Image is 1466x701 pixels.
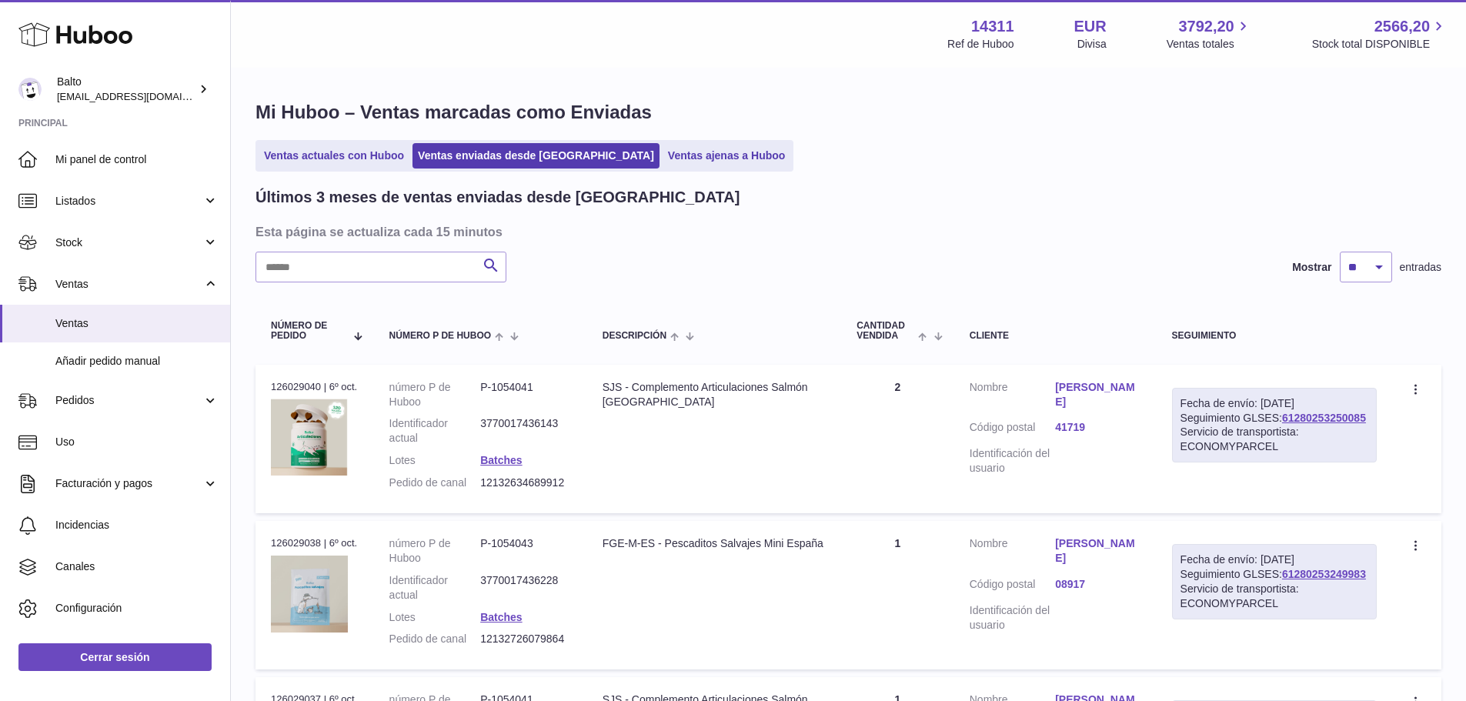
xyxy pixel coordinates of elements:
[1172,331,1377,341] div: Seguimiento
[970,446,1055,476] dt: Identificación del usuario
[1055,536,1140,566] a: [PERSON_NAME]
[55,354,219,369] span: Añadir pedido manual
[18,78,42,101] img: internalAdmin-14311@internal.huboo.com
[55,518,219,532] span: Incidencias
[1167,16,1252,52] a: 3792,20 Ventas totales
[1074,16,1107,37] strong: EUR
[970,603,1055,633] dt: Identificación del usuario
[1172,544,1377,619] div: Seguimiento GLSES:
[389,573,481,603] dt: Identificador actual
[603,380,826,409] div: SJS - Complemento Articulaciones Salmón [GEOGRAPHIC_DATA]
[255,187,740,208] h2: Últimos 3 meses de ventas enviadas desde [GEOGRAPHIC_DATA]
[1077,37,1107,52] div: Divisa
[1180,396,1368,411] div: Fecha de envío: [DATE]
[603,331,666,341] span: Descripción
[255,100,1441,125] h1: Mi Huboo – Ventas marcadas como Enviadas
[55,393,202,408] span: Pedidos
[970,331,1141,341] div: Cliente
[55,435,219,449] span: Uso
[1178,16,1234,37] span: 3792,20
[271,399,348,476] img: 1754381750.png
[663,143,791,169] a: Ventas ajenas a Huboo
[55,316,219,331] span: Ventas
[1055,420,1140,435] a: 41719
[480,476,572,490] dd: 12132634689912
[389,331,491,341] span: número P de Huboo
[970,536,1055,569] dt: Nombre
[55,194,202,209] span: Listados
[18,643,212,671] a: Cerrar sesión
[57,75,195,104] div: Balto
[1292,260,1331,275] label: Mostrar
[480,454,522,466] a: Batches
[389,476,481,490] dt: Pedido de canal
[480,416,572,446] dd: 3770017436143
[271,556,348,633] img: 143111755177971.png
[970,420,1055,439] dt: Código postal
[480,380,572,409] dd: P-1054041
[1055,380,1140,409] a: [PERSON_NAME]
[857,321,914,341] span: Cantidad vendida
[1374,16,1430,37] span: 2566,20
[1172,388,1377,463] div: Seguimiento GLSES:
[970,577,1055,596] dt: Código postal
[603,536,826,551] div: FGE-M-ES - Pescaditos Salvajes Mini España
[1400,260,1441,275] span: entradas
[55,476,202,491] span: Facturación y pagos
[259,143,409,169] a: Ventas actuales con Huboo
[480,632,572,646] dd: 12132726079864
[970,380,1055,413] dt: Nombre
[1180,425,1368,454] div: Servicio de transportista: ECONOMYPARCEL
[1312,16,1448,52] a: 2566,20 Stock total DISPONIBLE
[55,277,202,292] span: Ventas
[947,37,1014,52] div: Ref de Huboo
[1180,582,1368,611] div: Servicio de transportista: ECONOMYPARCEL
[271,380,359,394] div: 126029040 | 6º oct.
[389,610,481,625] dt: Lotes
[480,536,572,566] dd: P-1054043
[480,573,572,603] dd: 3770017436228
[255,223,1438,240] h3: Esta página se actualiza cada 15 minutos
[480,611,522,623] a: Batches
[389,453,481,468] dt: Lotes
[271,321,345,341] span: Número de pedido
[1312,37,1448,52] span: Stock total DISPONIBLE
[55,235,202,250] span: Stock
[389,416,481,446] dt: Identificador actual
[841,521,954,669] td: 1
[55,601,219,616] span: Configuración
[1180,552,1368,567] div: Fecha de envío: [DATE]
[841,365,954,513] td: 2
[389,632,481,646] dt: Pedido de canal
[271,536,359,550] div: 126029038 | 6º oct.
[57,90,226,102] span: [EMAIL_ADDRESS][DOMAIN_NAME]
[1282,568,1366,580] a: 61280253249983
[55,152,219,167] span: Mi panel de control
[55,559,219,574] span: Canales
[1055,577,1140,592] a: 08917
[389,536,481,566] dt: número P de Huboo
[1167,37,1252,52] span: Ventas totales
[971,16,1014,37] strong: 14311
[1282,412,1366,424] a: 61280253250085
[389,380,481,409] dt: número P de Huboo
[412,143,660,169] a: Ventas enviadas desde [GEOGRAPHIC_DATA]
